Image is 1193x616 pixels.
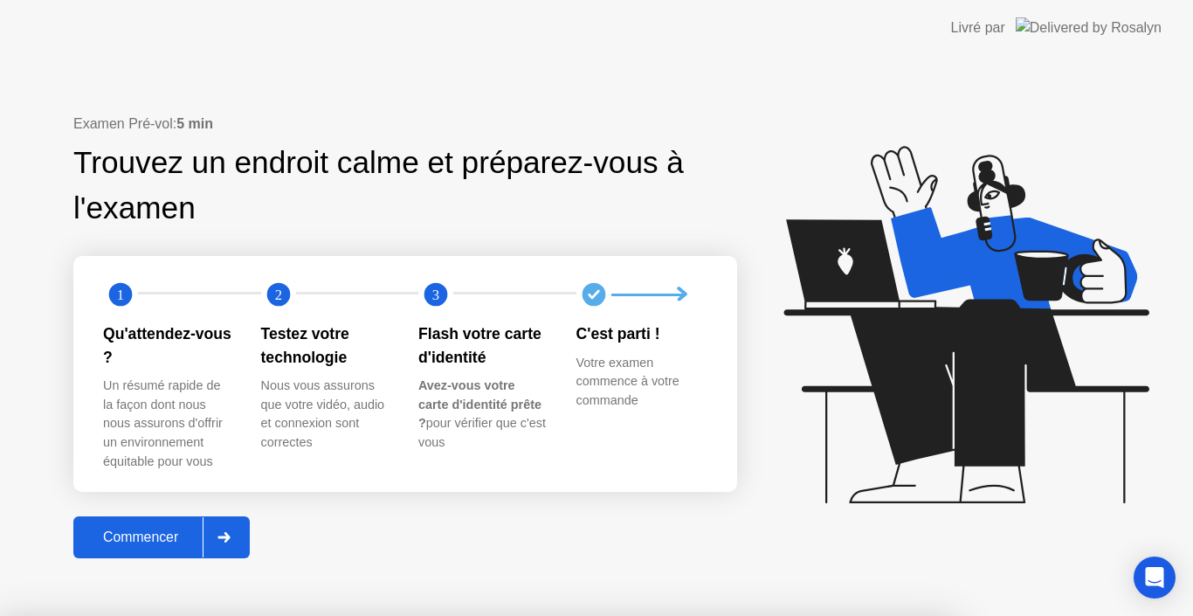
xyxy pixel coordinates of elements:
div: Trouvez un endroit calme et préparez-vous à l'examen [73,140,689,232]
text: 3 [432,287,439,303]
div: Examen Pré-vol: [73,114,737,135]
div: Un résumé rapide de la façon dont nous nous assurons d'offrir un environnement équitable pour vous [103,377,233,471]
text: 1 [117,287,124,303]
b: Avez-vous votre carte d'identité prête ? [418,378,541,430]
div: Livré par [951,17,1005,38]
div: Flash votre carte d'identité [418,322,548,369]
div: Commencer [79,529,203,545]
div: Votre examen commence à votre commande [576,354,707,411]
div: Testez votre technologie [261,322,391,369]
text: 2 [274,287,281,303]
div: Open Intercom Messenger [1134,557,1176,599]
img: Delivered by Rosalyn [1016,17,1162,38]
div: Qu'attendez-vous ? [103,322,233,369]
b: 5 min [176,116,213,131]
div: Nous vous assurons que votre vidéo, audio et connexion sont correctes [261,377,391,452]
div: pour vérifier que c'est vous [418,377,548,452]
div: C'est parti ! [576,322,707,345]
